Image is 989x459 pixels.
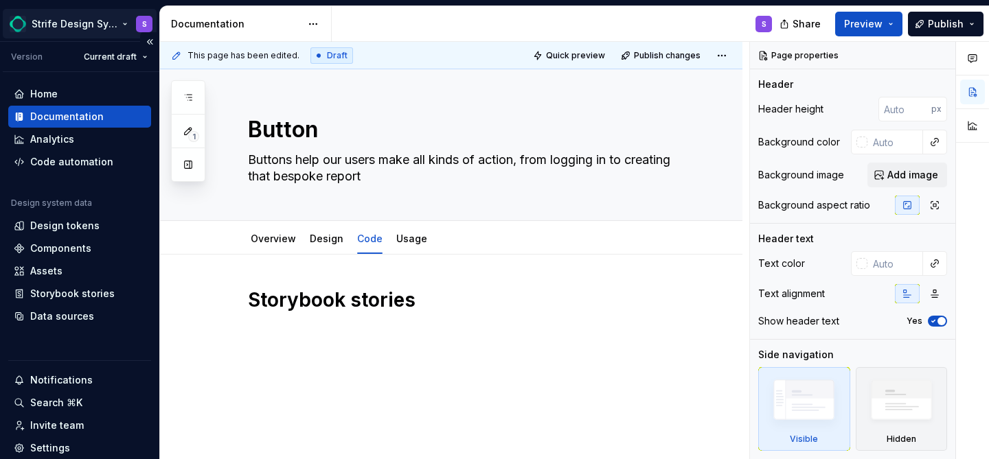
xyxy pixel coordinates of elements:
div: Hidden [887,434,916,445]
a: Documentation [8,106,151,128]
div: Background color [758,135,840,149]
textarea: Buttons help our users make all kinds of action, from logging in to creating that bespoke report [245,149,685,187]
a: Components [8,237,151,259]
a: Overview [251,233,296,244]
div: Background image [758,168,844,182]
h1: Storybook stories [248,287,687,312]
button: Publish changes [617,46,707,65]
div: Design system data [11,198,92,209]
div: Design [304,224,349,252]
span: This page has been edited. [187,50,299,61]
button: Publish [908,12,984,36]
span: Share [793,17,821,31]
button: Quick preview [529,46,611,65]
button: Preview [835,12,902,36]
div: Documentation [171,17,301,31]
div: Documentation [30,110,104,123]
div: Text color [758,257,805,270]
button: Search ⌘K [8,392,151,414]
a: Data sources [8,305,151,327]
div: Header height [758,102,823,116]
div: Search ⌘K [30,396,82,410]
div: Show header text [758,314,839,328]
input: Auto [878,97,931,121]
div: Design tokens [30,219,100,233]
button: Strife Design SystemS [3,9,157,38]
div: Version [11,51,43,62]
a: Home [8,83,151,105]
label: Yes [907,316,922,327]
div: S [762,19,766,30]
div: Hidden [856,367,948,451]
div: Overview [245,224,302,252]
div: Settings [30,441,70,455]
div: Header text [758,232,814,246]
div: Visible [790,434,818,445]
div: Strife Design System [32,17,120,31]
span: Draft [327,50,348,61]
p: px [931,104,942,115]
div: Components [30,242,91,255]
div: Notifications [30,373,93,387]
a: Design tokens [8,215,151,237]
div: Invite team [30,419,84,432]
span: Preview [844,17,883,31]
button: Add image [867,163,947,187]
div: Assets [30,264,62,278]
span: Publish [928,17,964,31]
button: Notifications [8,369,151,391]
a: Analytics [8,128,151,150]
div: Analytics [30,132,74,146]
div: Visible [758,367,850,451]
div: Storybook stories [30,287,115,301]
a: Settings [8,437,151,459]
span: Quick preview [546,50,605,61]
div: Side navigation [758,348,834,362]
div: Usage [391,224,433,252]
a: Code automation [8,151,151,173]
div: Home [30,87,58,101]
div: Data sources [30,309,94,323]
div: Code [352,224,388,252]
button: Collapse sidebar [140,32,159,51]
span: 1 [188,131,199,142]
a: Assets [8,260,151,282]
a: Code [357,233,383,244]
img: 21b91b01-957f-4e61-960f-db90ae25bf09.png [10,16,26,32]
div: Header [758,78,793,91]
div: S [142,19,147,30]
span: Current draft [84,51,137,62]
a: Usage [396,233,427,244]
div: Background aspect ratio [758,198,870,212]
div: Code automation [30,155,113,169]
a: Design [310,233,343,244]
button: Current draft [78,47,154,67]
textarea: Button [245,113,685,146]
input: Auto [867,251,923,276]
input: Auto [867,130,923,154]
a: Invite team [8,414,151,436]
button: Share [773,12,830,36]
div: Text alignment [758,287,825,301]
a: Storybook stories [8,283,151,305]
span: Publish changes [634,50,701,61]
span: Add image [887,168,938,182]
